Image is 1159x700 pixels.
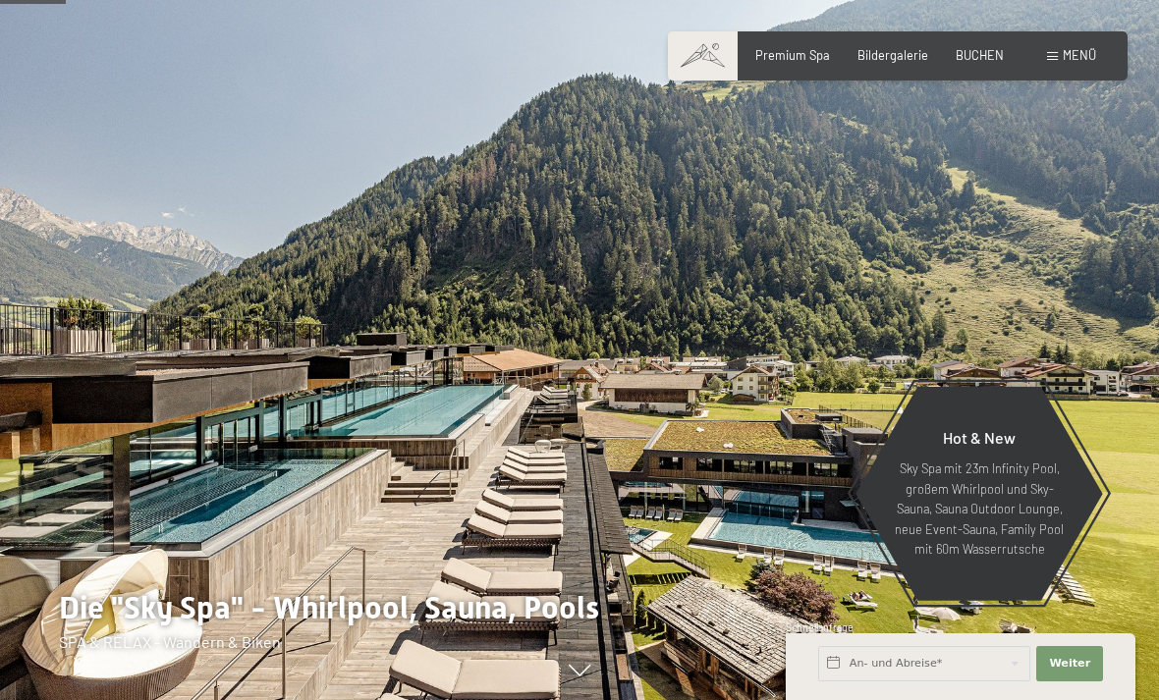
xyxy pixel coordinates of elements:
button: Weiter [1036,646,1103,681]
span: Weiter [1049,656,1090,672]
a: Hot & New Sky Spa mit 23m Infinity Pool, großem Whirlpool und Sky-Sauna, Sauna Outdoor Lounge, ne... [855,386,1104,602]
span: Schnellanfrage [786,621,854,633]
a: BUCHEN [956,47,1004,63]
a: Bildergalerie [857,47,928,63]
span: Hot & New [943,428,1016,447]
span: Menü [1063,47,1096,63]
p: Sky Spa mit 23m Infinity Pool, großem Whirlpool und Sky-Sauna, Sauna Outdoor Lounge, neue Event-S... [894,458,1065,559]
a: Premium Spa [755,47,830,63]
